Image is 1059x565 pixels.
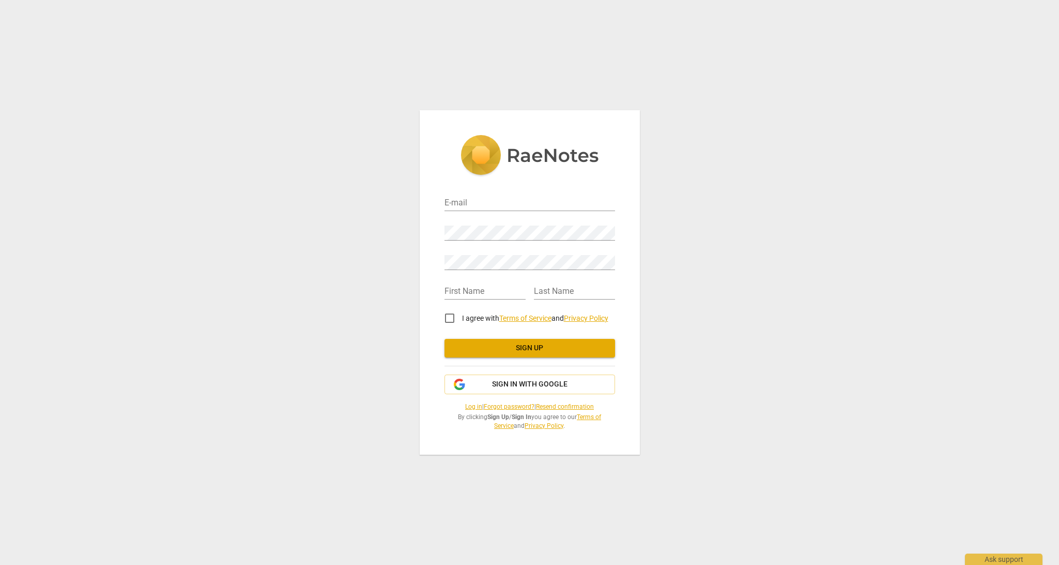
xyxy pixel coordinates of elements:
a: Terms of Service [494,413,601,429]
img: 5ac2273c67554f335776073100b6d88f.svg [461,135,599,177]
a: Privacy Policy [564,314,608,322]
div: Ask support [965,554,1042,565]
button: Sign in with Google [444,375,615,394]
span: | | [444,403,615,411]
span: I agree with and [462,314,608,322]
a: Terms of Service [499,314,551,322]
a: Privacy Policy [525,422,563,429]
a: Forgot password? [484,403,534,410]
button: Sign up [444,339,615,358]
b: Sign Up [487,413,509,421]
a: Log in [465,403,482,410]
a: Resend confirmation [536,403,594,410]
b: Sign In [512,413,531,421]
span: Sign in with Google [492,379,567,390]
span: By clicking / you agree to our and . [444,413,615,430]
span: Sign up [453,343,607,353]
